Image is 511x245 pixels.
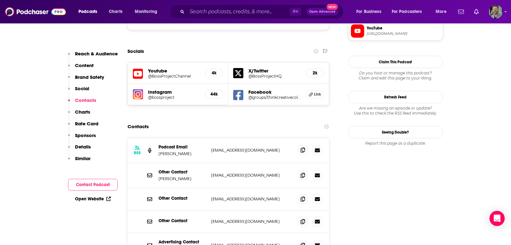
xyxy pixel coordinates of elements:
[134,150,141,155] h3: RSS
[68,51,118,62] button: Reach & Audience
[248,74,301,79] a: @BossProjectHQ
[211,219,293,224] p: [EMAIL_ADDRESS][DOMAIN_NAME]
[314,92,321,97] span: Link
[367,25,440,31] span: YouTube
[489,5,503,19] button: Show profile menu
[130,7,165,17] button: open menu
[68,132,96,144] button: Sponsors
[75,155,90,161] p: Similar
[78,7,97,16] span: Podcasts
[159,239,206,245] p: Advertising Contact
[159,176,206,181] p: [PERSON_NAME]
[367,31,440,36] span: https://www.youtube.com/@BossProjectChannel
[290,8,301,16] span: ⌘ K
[75,121,98,127] p: Rate Card
[348,106,443,116] div: Are we missing an episode or update? Use this to check the RSS feed immediately.
[211,148,293,153] p: [EMAIL_ADDRESS][DOMAIN_NAME]
[159,218,206,223] p: Other Contact
[489,211,505,226] div: Open Intercom Messenger
[311,70,318,76] h5: 2k
[348,71,443,76] span: Do you host or manage this podcast?
[211,196,293,202] p: [EMAIL_ADDRESS][DOMAIN_NAME]
[75,51,118,57] p: Reach & Audience
[489,5,503,19] span: Logged in as bob48022
[348,56,443,68] button: Claim This Podcast
[75,97,96,103] p: Contacts
[471,6,481,17] a: Show notifications dropdown
[248,68,301,74] h5: X/Twitter
[327,4,338,10] span: New
[68,144,91,155] button: Details
[75,85,89,91] p: Social
[159,169,206,175] p: Other Contact
[176,4,350,19] div: Search podcasts, credits, & more...
[148,89,200,95] h5: Instagram
[431,7,454,17] button: open menu
[489,5,503,19] img: User Profile
[248,89,301,95] h5: Facebook
[148,74,200,79] a: @BossProjectChannel
[248,95,301,100] a: @groups/thinkcreativecollective
[348,126,443,138] a: Seeing Double?
[159,144,206,150] p: Podcast Email
[75,196,111,202] a: Open Website
[348,71,443,81] div: Claim and edit this page to your liking.
[309,10,335,13] span: Open Advanced
[348,141,443,146] div: Report this page as a duplicate.
[128,121,149,133] h2: Contacts
[135,7,157,16] span: Monitoring
[68,62,94,74] button: Content
[348,91,443,103] button: Refresh Feed
[74,7,105,17] button: open menu
[456,6,466,17] a: Show notifications dropdown
[148,95,200,100] a: @bossproject
[187,7,290,17] input: Search podcasts, credits, & more...
[211,173,293,178] p: [EMAIL_ADDRESS][DOMAIN_NAME]
[436,7,446,16] span: More
[68,109,90,121] button: Charts
[148,68,200,74] h5: Youtube
[159,151,206,156] p: [PERSON_NAME]
[109,7,122,16] span: Charts
[68,74,104,86] button: Brand Safety
[75,62,94,68] p: Content
[159,196,206,201] p: Other Contact
[210,91,217,97] h5: 44k
[75,132,96,138] p: Sponsors
[392,7,422,16] span: For Podcasters
[75,144,91,150] p: Details
[351,24,440,38] a: YouTube[URL][DOMAIN_NAME]
[352,7,389,17] button: open menu
[128,45,144,57] h2: Socials
[5,6,66,18] img: Podchaser - Follow, Share and Rate Podcasts
[68,155,90,167] button: Similar
[356,7,381,16] span: For Business
[75,109,90,115] p: Charts
[68,97,96,109] button: Contacts
[105,7,126,17] a: Charts
[68,179,118,191] button: Contact Podcast
[306,8,338,16] button: Open AdvancedNew
[306,90,324,98] a: Link
[133,89,143,99] img: iconImage
[68,121,98,132] button: Rate Card
[210,70,217,76] h5: 4k
[75,74,104,80] p: Brand Safety
[68,85,89,97] button: Social
[388,7,431,17] button: open menu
